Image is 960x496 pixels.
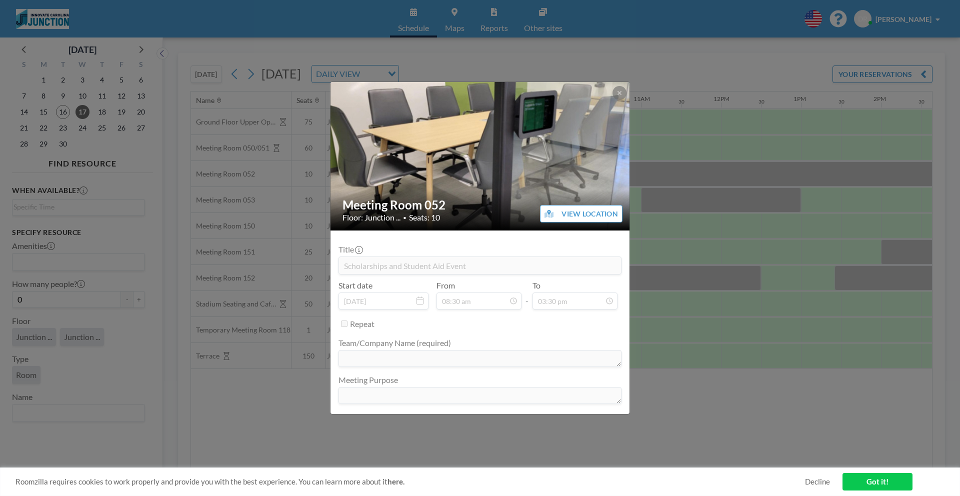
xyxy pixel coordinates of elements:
[350,319,374,329] label: Repeat
[338,280,372,290] label: Start date
[403,214,406,221] span: •
[409,212,440,222] span: Seats: 10
[387,477,404,486] a: here.
[342,197,618,212] h2: Meeting Room 052
[330,81,630,231] img: 537.jpg
[805,477,830,486] a: Decline
[338,375,398,385] label: Meeting Purpose
[342,212,400,222] span: Floor: Junction ...
[525,284,528,306] span: -
[532,280,540,290] label: To
[436,280,455,290] label: From
[339,257,621,274] input: (No title)
[842,473,912,490] a: Got it!
[15,477,805,486] span: Roomzilla requires cookies to work properly and provide you with the best experience. You can lea...
[338,338,451,348] label: Team/Company Name (required)
[540,205,622,222] button: VIEW LOCATION
[338,244,362,254] label: Title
